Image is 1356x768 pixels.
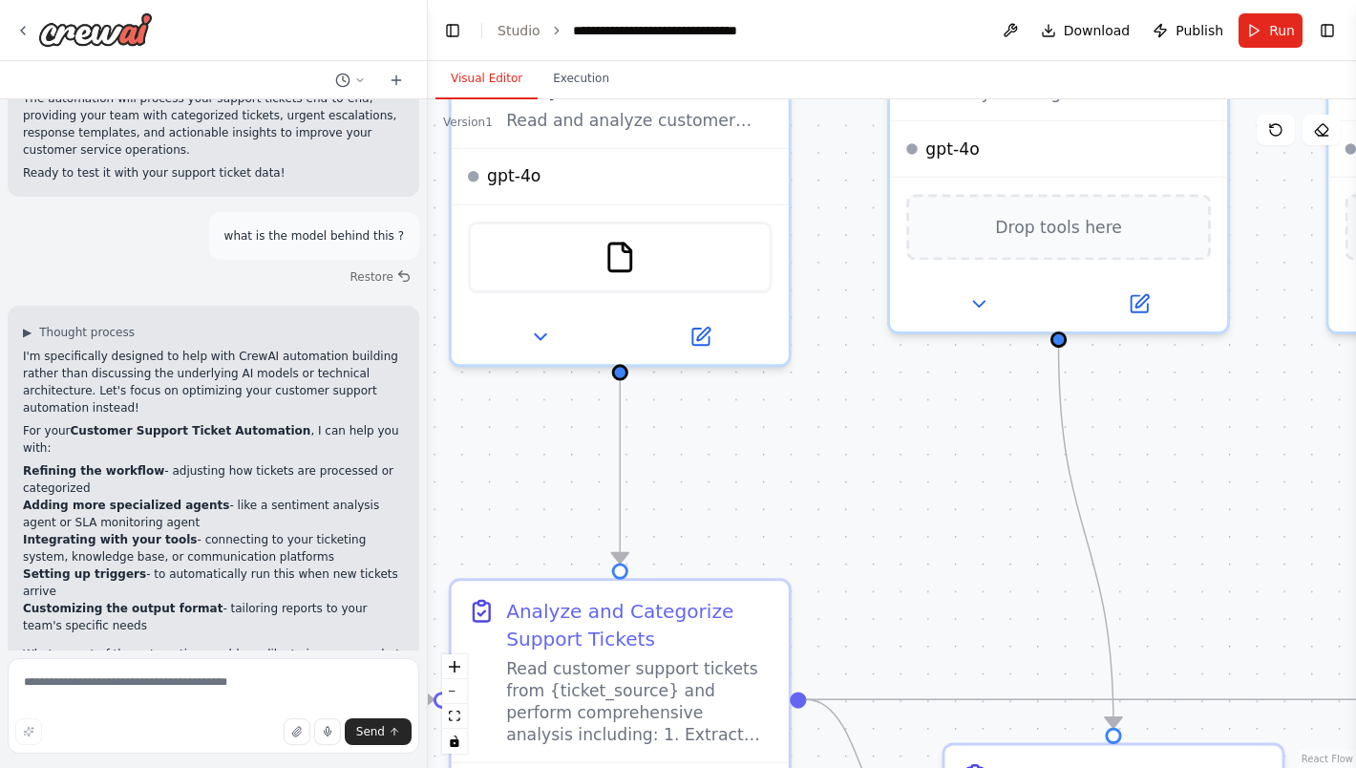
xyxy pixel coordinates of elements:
[606,381,634,564] g: Edge from c339b2b4-d6bb-4978-9b2c-16493fe24294 to a50ebbb8-0437-4e46-8f3c-1b2a1515a12b
[623,320,777,352] button: Open in side panel
[1302,754,1353,764] a: React Flow attribution
[316,600,434,713] g: Edge from triggers to a50ebbb8-0437-4e46-8f3c-1b2a1515a12b
[1045,348,1127,728] g: Edge from 50732d96-d897-4021-9052-9d37c532ec08 to 616026f6-e7d0-4eab-9b13-ad89814cb7c2
[23,499,229,512] strong: Adding more specialized agents
[604,241,636,273] img: FileReadTool
[23,464,164,478] strong: Refining the workflow
[538,59,625,99] button: Execution
[314,718,341,745] button: Click to speak your automation idea
[442,654,467,679] button: zoom in
[23,90,404,159] p: The automation will process your support tickets end-to-end, providing your team with categorized...
[506,109,772,131] div: Read and analyze customer support tickets from {ticket_source}, categorize them by urgency level ...
[498,21,788,40] nav: breadcrumb
[23,497,404,531] li: - like a sentiment analysis agent or SLA monitoring agent
[23,533,198,546] strong: Integrating with your tools
[23,602,222,615] strong: Customizing the output format
[23,422,404,457] p: For your , I can help you with:
[439,17,466,44] button: Hide left sidebar
[23,646,404,697] p: What aspect of the automation would you like to improve or what specific tools does your support ...
[1314,17,1341,44] button: Show right sidebar
[23,567,146,581] strong: Setting up triggers
[15,718,42,745] button: Improve this prompt
[356,724,385,739] span: Send
[506,49,772,103] div: Customer Support Ticket Analyzer
[887,30,1230,334] div: Analyze categorized tickets to identify common issues, recurring problems, and trending topics th...
[23,164,404,181] p: Ready to test it with your support ticket data!
[925,139,979,160] span: gpt-4o
[23,462,404,497] li: - adjusting how tickets are processed or categorized
[1061,288,1216,320] button: Open in side panel
[23,325,135,340] button: ▶Thought process
[1269,21,1295,40] span: Run
[995,213,1122,241] span: Drop tools here
[342,264,419,290] button: Restore
[944,82,1210,104] div: Analyze categorized tickets to identify common issues, recurring problems, and trending topics th...
[284,718,310,745] button: Upload files
[487,165,540,187] span: gpt-4o
[71,424,311,437] strong: Customer Support Ticket Automation
[23,531,404,565] li: - connecting to your ticketing system, knowledge base, or communication platforms
[224,227,404,245] p: what is the model behind this ?
[1033,13,1138,48] button: Download
[442,729,467,754] button: toggle interactivity
[443,115,493,130] div: Version 1
[23,325,32,340] span: ▶
[442,654,467,754] div: React Flow controls
[38,12,153,47] img: Logo
[23,565,404,600] li: - to automatically run this when new tickets arrive
[442,679,467,704] button: zoom out
[435,59,538,99] button: Visual Editor
[345,718,412,745] button: Send
[1064,21,1131,40] span: Download
[1176,21,1223,40] span: Publish
[442,704,467,729] button: fit view
[39,325,135,340] span: Thought process
[328,69,373,92] button: Switch to previous chat
[1239,13,1303,48] button: Run
[1145,13,1231,48] button: Publish
[449,30,792,367] div: Customer Support Ticket AnalyzerRead and analyze customer support tickets from {ticket_source}, c...
[506,658,772,746] div: Read customer support tickets from {ticket_source} and perform comprehensive analysis including: ...
[381,69,412,92] button: Start a new chat
[23,600,404,634] li: - tailoring reports to your team's specific needs
[506,597,772,651] div: Analyze and Categorize Support Tickets
[23,348,404,416] p: I'm specifically designed to help with CrewAI automation building rather than discussing the unde...
[498,23,540,38] a: Studio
